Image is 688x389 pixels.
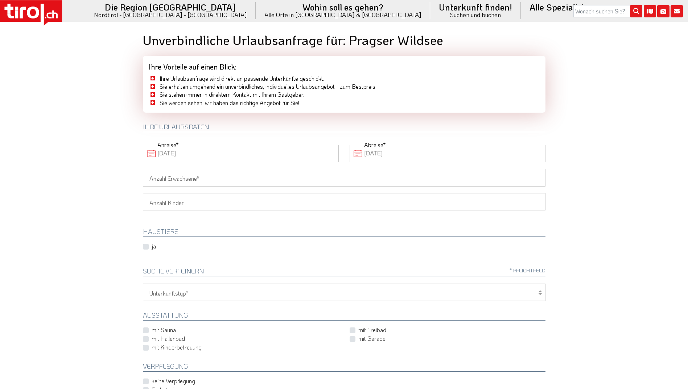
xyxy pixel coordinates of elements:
[152,343,202,351] label: mit Kinderbetreuung
[143,312,545,321] h2: Ausstattung
[644,5,656,17] i: Karte öffnen
[143,363,545,372] h2: Verpflegung
[358,335,386,343] label: mit Garage
[143,268,545,276] h2: Suche verfeinern
[143,56,545,75] div: Ihre Vorteile auf einen Blick:
[94,12,247,18] small: Nordtirol - [GEOGRAPHIC_DATA] - [GEOGRAPHIC_DATA]
[510,268,545,273] span: * Pflichtfeld
[573,5,642,17] input: Wonach suchen Sie?
[143,228,545,237] h2: HAUSTIERE
[439,12,512,18] small: Suchen und buchen
[149,75,540,83] li: Ihre Urlaubsanfrage wird direkt an passende Unterkünfte geschickt.
[143,33,545,47] h1: Unverbindliche Urlaubsanfrage für: Pragser Wildsee
[149,91,540,99] li: Sie stehen immer in direktem Kontakt mit Ihrem Gastgeber.
[152,377,195,385] label: keine Verpflegung
[152,335,185,343] label: mit Hallenbad
[264,12,421,18] small: Alle Orte in [GEOGRAPHIC_DATA] & [GEOGRAPHIC_DATA]
[358,326,386,334] label: mit Freibad
[671,5,683,17] i: Kontakt
[143,124,545,132] h2: Ihre Urlaubsdaten
[657,5,670,17] i: Fotogalerie
[149,99,540,107] li: Sie werden sehen, wir haben das richtige Angebot für Sie!
[152,326,176,334] label: mit Sauna
[149,83,540,91] li: Sie erhalten umgehend ein unverbindliches, individuelles Urlaubsangebot - zum Bestpreis.
[152,242,156,250] label: ja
